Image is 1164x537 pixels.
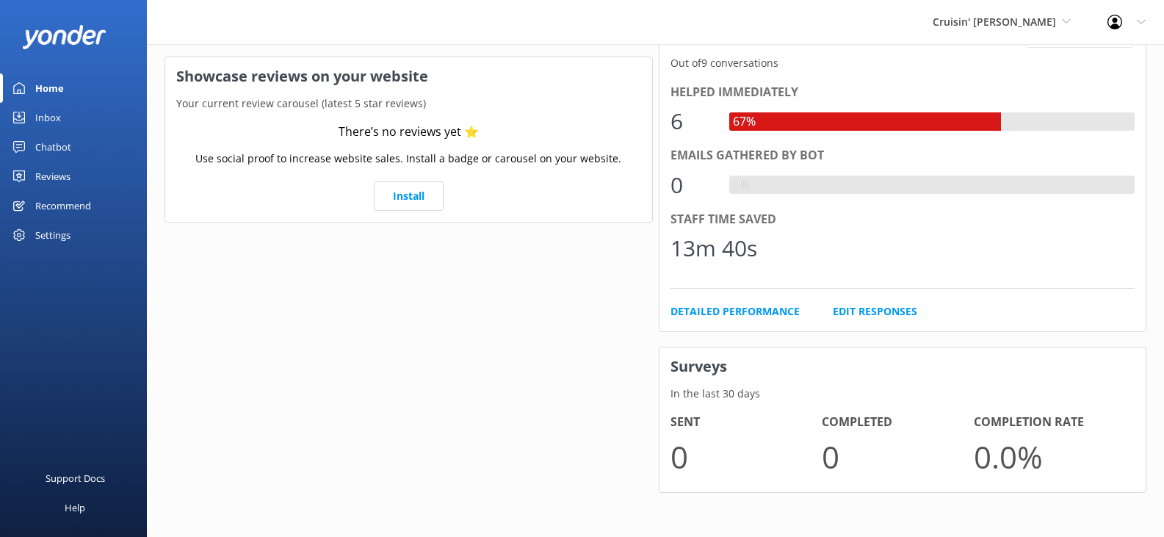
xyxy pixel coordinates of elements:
div: 67% [729,112,759,131]
div: Emails gathered by bot [670,146,1135,165]
div: Inbox [35,103,61,132]
h4: Completed [822,413,974,432]
a: Detailed Performance [670,303,800,320]
h3: Showcase reviews on your website [165,57,652,95]
p: 0 [670,432,823,481]
div: Helped immediately [670,83,1135,102]
div: Chatbot [35,132,71,162]
div: Home [35,73,64,103]
div: 13m 40s [670,231,757,266]
span: Cruisin' [PERSON_NAME] [933,15,1056,29]
h4: Completion Rate [974,413,1126,432]
div: 0 [670,167,715,203]
p: Use social proof to increase website sales. Install a badge or carousel on your website. [195,151,621,167]
a: Edit Responses [833,303,917,320]
a: Install [374,181,444,211]
div: Reviews [35,162,71,191]
div: Recommend [35,191,91,220]
div: 6 [670,104,715,139]
div: Support Docs [46,464,105,493]
div: There’s no reviews yet ⭐ [339,123,479,142]
div: Staff time saved [670,210,1135,229]
h4: Sent [670,413,823,432]
div: Settings [35,220,71,250]
p: 0 [822,432,974,481]
p: In the last 30 days [659,386,1146,402]
div: 0% [729,176,753,195]
div: Help [65,493,85,522]
p: Your current review carousel (latest 5 star reviews) [165,95,652,112]
p: 0.0 % [974,432,1126,481]
p: Out of 9 conversations [659,55,1146,71]
img: yonder-white-logo.png [22,25,106,49]
h3: Surveys [659,347,1146,386]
